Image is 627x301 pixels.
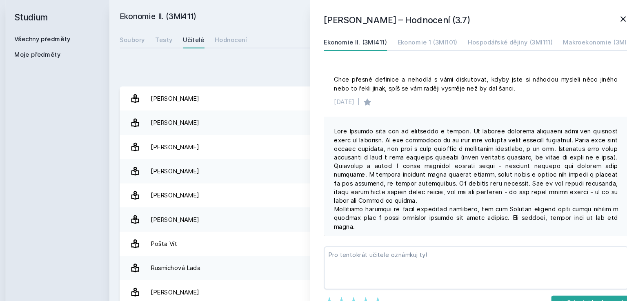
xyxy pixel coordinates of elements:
[134,219,617,241] a: Pošta Vít 2 hodnocení 3.0
[134,264,617,287] a: [PERSON_NAME] 9 hodnocení 3.7
[34,33,87,40] a: Všechny předměty
[163,199,209,215] div: [PERSON_NAME]
[134,29,158,46] a: Soubory
[336,120,604,218] div: Lore Ipsumdo sita con ad elitseddo e tempori. Ut laboree dolorema aliquaeni admi ven quisnost exe...
[7,47,19,53] div: Study
[163,131,209,147] div: [PERSON_NAME]
[163,108,209,124] div: [PERSON_NAME]
[167,29,184,46] a: Testy
[2,270,24,294] a: Uživatel
[193,29,214,46] a: Učitelé
[224,29,254,46] a: Hodnocení
[163,268,209,284] div: [PERSON_NAME]
[163,153,209,170] div: [PERSON_NAME]
[134,196,617,219] a: [PERSON_NAME] 4 hodnocení 4.3
[336,92,355,100] div: [DATE]
[134,127,617,150] a: [PERSON_NAME] 3 hodnocení 5.0
[134,150,617,173] a: [PERSON_NAME] 1 hodnocení 1.0
[134,10,526,23] h2: Ekonomie II. (3MI411)
[134,104,617,127] a: [PERSON_NAME] 1 hodnocení 5.0
[163,222,188,238] div: Pošta Vít
[224,33,254,42] div: Hodnocení
[134,82,617,104] a: [PERSON_NAME]
[541,279,614,292] button: Odeslat hodnocení
[134,33,158,42] div: Soubory
[163,176,209,193] div: [PERSON_NAME]
[34,47,78,55] span: Moje předměty
[2,33,24,58] a: Study
[134,173,617,196] a: [PERSON_NAME] 2 hodnocení 4.5
[358,92,360,100] div: |
[163,85,209,101] div: [PERSON_NAME]
[193,33,214,42] div: Učitelé
[4,284,22,290] div: Uživatel
[163,245,210,261] div: Rusmichová Lada
[167,33,184,42] div: Testy
[336,71,604,87] div: Chce přesné definice a nehodlá s vámi diskutovat, kdyby jste si náhodou mysleli něco jiného nebo ...
[134,241,617,264] a: Rusmichová Lada 4 hodnocení 4.5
